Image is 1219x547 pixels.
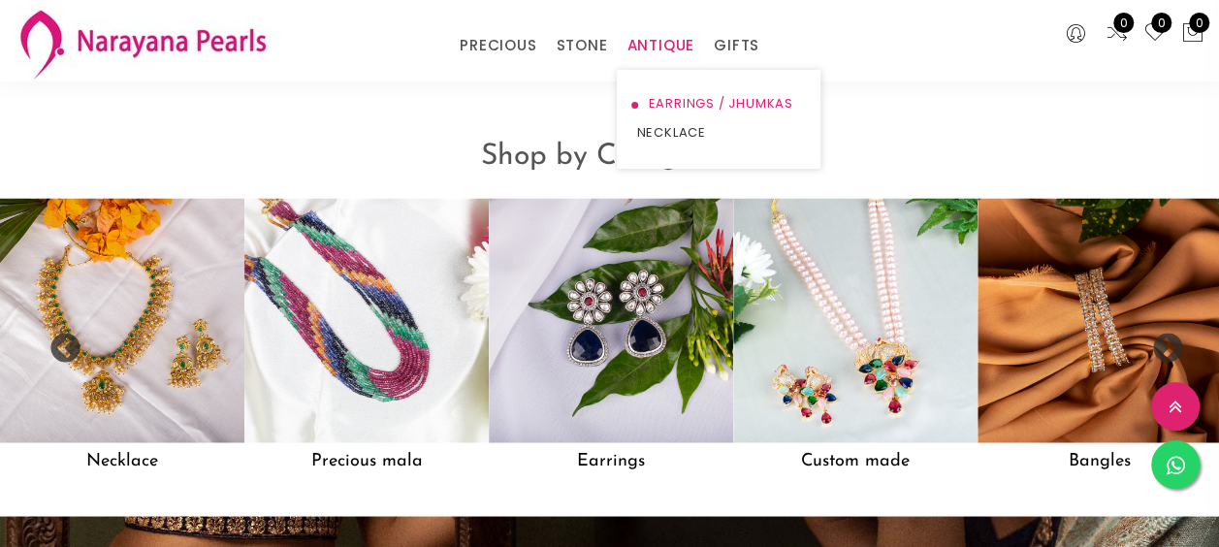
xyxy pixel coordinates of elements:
span: 0 [1151,13,1171,33]
a: EARRINGS / JHUMKAS [636,89,801,118]
h5: Earrings [489,442,733,479]
span: 0 [1189,13,1209,33]
button: Previous [48,333,68,352]
img: Earrings [489,198,733,442]
img: Precious mala [244,198,489,442]
img: Custom made [733,198,978,442]
a: ANTIQUE [626,31,694,60]
button: Next [1151,333,1171,352]
a: NECKLACE [636,118,801,147]
a: 0 [1106,21,1129,47]
button: 0 [1181,21,1204,47]
a: STONE [556,31,607,60]
h5: Precious mala [244,442,489,479]
a: PRECIOUS [460,31,536,60]
h5: Custom made [733,442,978,479]
span: 0 [1113,13,1134,33]
a: GIFTS [714,31,759,60]
a: 0 [1143,21,1167,47]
